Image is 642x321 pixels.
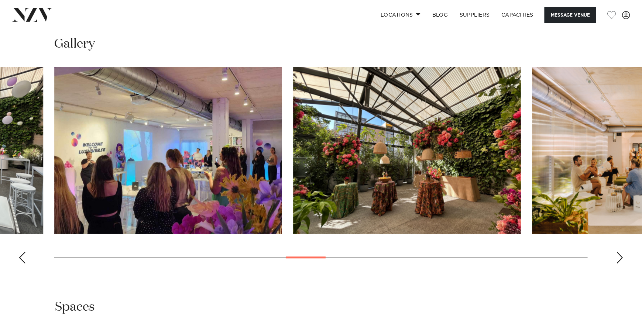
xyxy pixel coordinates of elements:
img: nzv-logo.png [12,8,52,21]
a: BLOG [426,7,454,23]
h2: Gallery [54,36,95,53]
a: Capacities [496,7,540,23]
swiper-slide: 14 / 30 [54,67,282,234]
h2: Spaces [55,299,95,316]
a: Locations [375,7,426,23]
a: SUPPLIERS [454,7,495,23]
swiper-slide: 15 / 30 [293,67,521,234]
button: Message Venue [545,7,596,23]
